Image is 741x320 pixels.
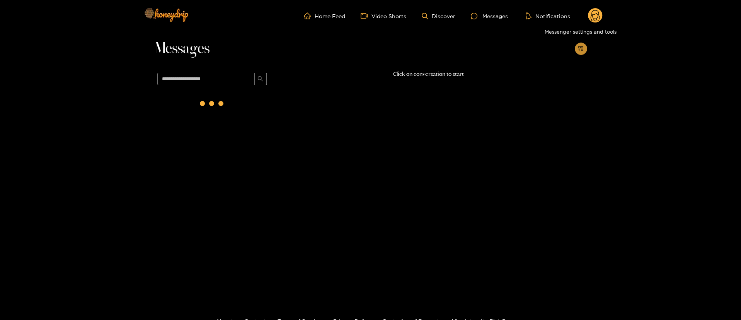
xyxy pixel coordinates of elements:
[422,13,455,19] a: Discover
[361,12,371,19] span: video-camera
[578,46,584,52] span: appstore-add
[575,43,587,55] button: appstore-add
[523,12,572,20] button: Notifications
[304,12,345,19] a: Home Feed
[257,76,263,82] span: search
[270,70,587,79] p: Click on conversation to start
[471,12,508,21] div: Messages
[304,12,315,19] span: home
[254,73,267,85] button: search
[154,39,210,58] span: Messages
[361,12,406,19] a: Video Shorts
